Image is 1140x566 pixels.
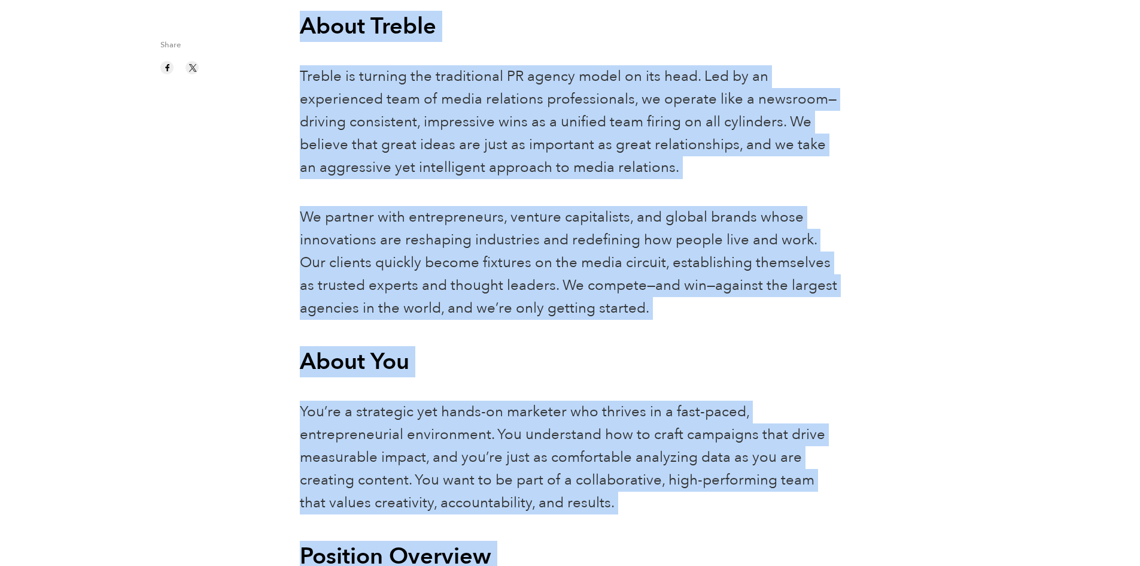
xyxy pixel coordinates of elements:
[162,62,173,73] img: facebook sharing button
[187,62,198,73] img: twitter sharing button
[160,41,282,55] span: Share
[300,207,837,318] span: We partner with entrepreneurs, venture capitalists, and global brands whose innovations are resha...
[300,346,409,377] b: About You
[300,402,825,513] span: You’re a strategic yet hands-on marketer who thrives in a fast-paced, entrepreneurial environment...
[300,66,837,177] span: Treble is turning the traditional PR agency model on its head. Led by an experienced team of medi...
[300,11,436,42] b: About Treble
